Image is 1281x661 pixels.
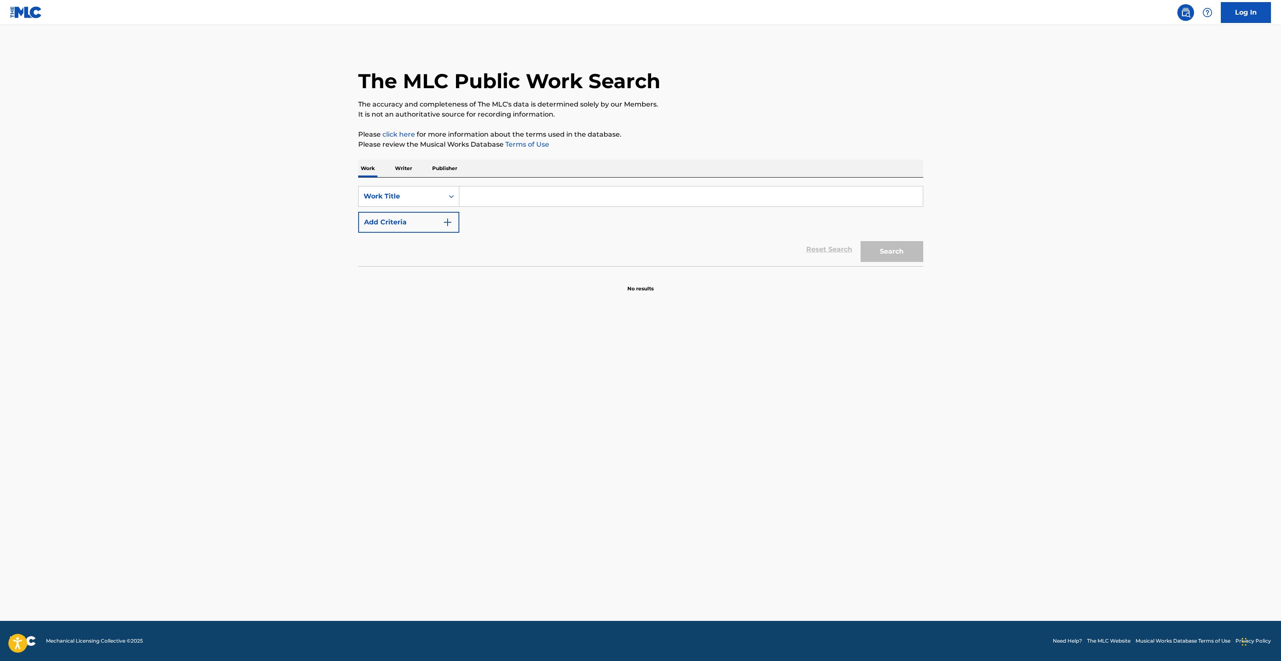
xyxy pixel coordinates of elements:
a: Privacy Policy [1235,637,1271,645]
img: help [1202,8,1212,18]
span: Mechanical Licensing Collective © 2025 [46,637,143,645]
div: Drag [1242,629,1247,654]
div: Help [1199,4,1216,21]
a: Terms of Use [504,140,549,148]
a: Public Search [1177,4,1194,21]
a: click here [382,130,415,138]
a: Log In [1221,2,1271,23]
img: logo [10,636,36,646]
p: Please review the Musical Works Database [358,140,923,150]
img: 9d2ae6d4665cec9f34b9.svg [443,217,453,227]
h1: The MLC Public Work Search [358,69,660,94]
p: It is not an authoritative source for recording information. [358,109,923,119]
p: The accuracy and completeness of The MLC's data is determined solely by our Members. [358,99,923,109]
p: No results [627,275,654,292]
a: The MLC Website [1087,637,1131,645]
img: search [1181,8,1191,18]
p: Publisher [430,160,460,177]
p: Please for more information about the terms used in the database. [358,130,923,140]
button: Add Criteria [358,212,459,233]
img: MLC Logo [10,6,42,18]
div: Work Title [364,191,439,201]
a: Musical Works Database Terms of Use [1136,637,1230,645]
form: Search Form [358,186,923,266]
iframe: Chat Widget [1239,621,1281,661]
p: Writer [392,160,415,177]
a: Need Help? [1053,637,1082,645]
p: Work [358,160,377,177]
